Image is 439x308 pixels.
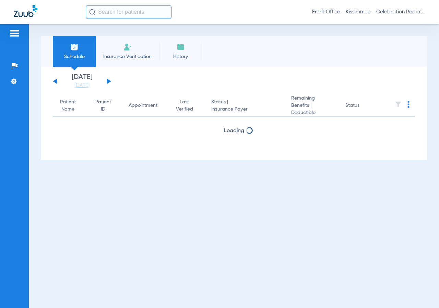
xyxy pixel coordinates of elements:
span: Insurance Payer [211,106,280,113]
div: Last Verified [175,99,194,113]
a: [DATE] [61,82,103,89]
span: Loading [224,128,244,134]
div: Last Verified [175,99,201,113]
span: Schedule [58,53,91,60]
div: Patient ID [95,99,118,113]
th: Remaining Benefits | [286,95,340,117]
img: filter.svg [395,101,402,108]
div: Appointment [129,102,157,109]
div: Appointment [129,102,164,109]
img: Schedule [70,43,79,51]
div: Patient Name [58,99,84,113]
input: Search for patients [86,5,171,19]
span: Deductible [291,109,334,116]
img: History [177,43,185,51]
img: group-dot-blue.svg [407,101,410,108]
th: Status | [206,95,285,117]
img: Search Icon [89,9,95,15]
img: Zuub Logo [14,5,37,17]
span: History [164,53,197,60]
li: [DATE] [61,74,103,89]
span: Front Office - Kissimmee - Celebration Pediatric Dentistry [312,9,425,15]
div: Patient ID [95,99,111,113]
div: Patient Name [58,99,78,113]
img: hamburger-icon [9,29,20,37]
span: Insurance Verification [101,53,154,60]
th: Status [340,95,386,117]
img: Manual Insurance Verification [123,43,132,51]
